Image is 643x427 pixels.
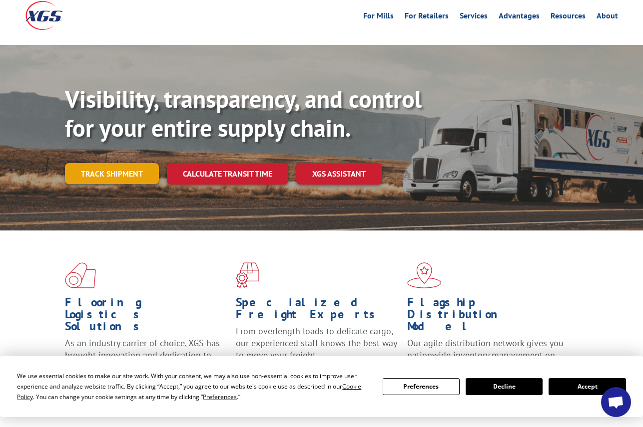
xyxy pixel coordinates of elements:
h1: Flagship Distribution Model [407,296,571,337]
div: We use essential cookies to make our site work. With your consent, we may also use non-essential ... [17,371,370,402]
span: Preferences [203,393,237,401]
button: Preferences [383,378,460,395]
a: Advantages [499,12,540,23]
b: Visibility, transparency, and control for your entire supply chain. [65,83,422,143]
img: xgs-icon-focused-on-flooring-red [236,262,259,288]
a: Track shipment [65,163,159,184]
a: Resources [551,12,586,23]
button: Decline [466,378,543,395]
a: XGS ASSISTANT [296,163,382,185]
span: Our agile distribution network gives you nationwide inventory management on demand. [407,337,564,373]
a: Services [460,12,488,23]
p: From overlength loads to delicate cargo, our experienced staff knows the best way to move your fr... [236,325,399,370]
span: As an industry carrier of choice, XGS has brought innovation and dedication to flooring logistics... [65,337,220,373]
a: For Mills [363,12,394,23]
h1: Flooring Logistics Solutions [65,296,228,337]
a: About [597,12,618,23]
h1: Specialized Freight Experts [236,296,399,325]
button: Accept [549,378,626,395]
a: For Retailers [405,12,449,23]
img: xgs-icon-total-supply-chain-intelligence-red [65,262,96,288]
div: Open chat [601,387,631,417]
img: xgs-icon-flagship-distribution-model-red [407,262,442,288]
a: Calculate transit time [167,163,288,185]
